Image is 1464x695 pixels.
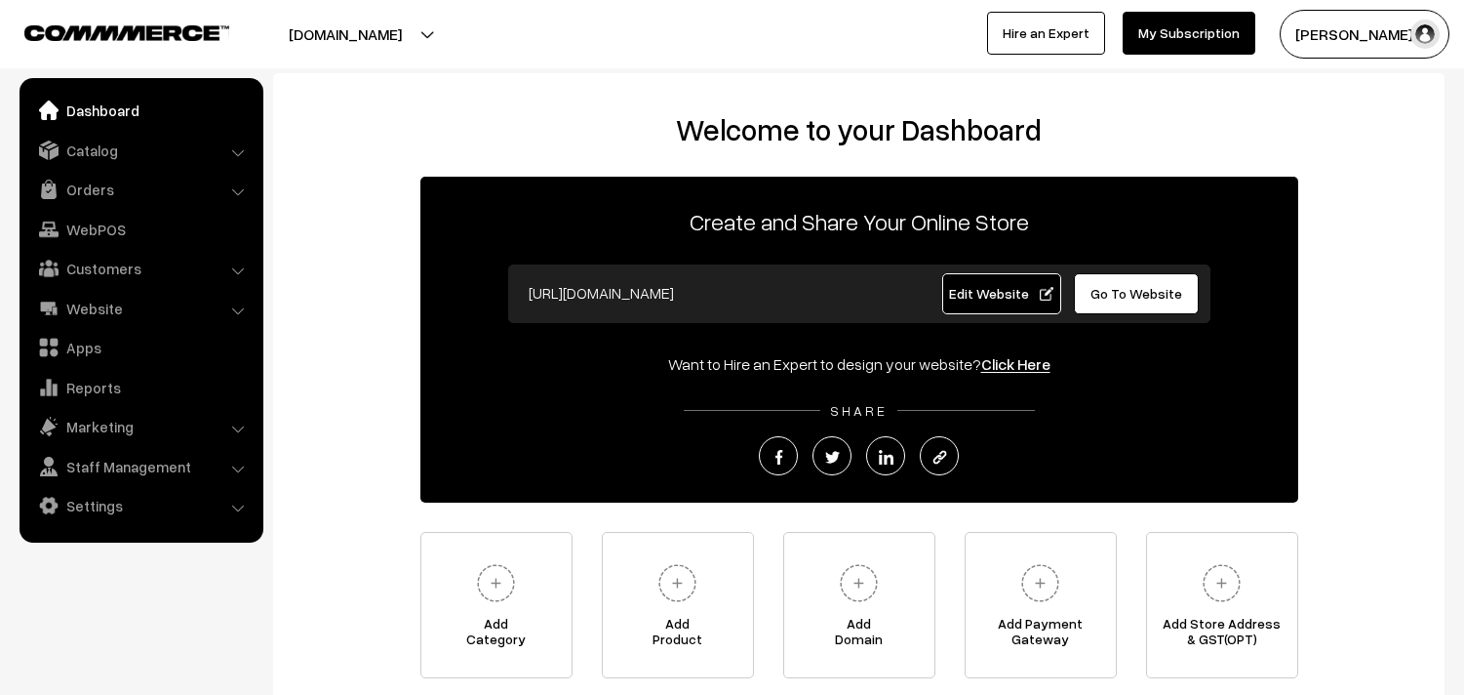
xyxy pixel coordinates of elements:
a: Settings [24,488,257,523]
span: SHARE [820,402,897,419]
span: Add Payment Gateway [966,616,1116,655]
a: Click Here [981,354,1050,374]
a: Catalog [24,133,257,168]
img: plus.svg [832,556,886,610]
div: Want to Hire an Expert to design your website? [420,352,1298,376]
a: My Subscription [1123,12,1255,55]
a: COMMMERCE [24,20,195,43]
a: Orders [24,172,257,207]
img: COMMMERCE [24,25,229,40]
a: Add Store Address& GST(OPT) [1146,532,1298,678]
span: Add Store Address & GST(OPT) [1147,616,1297,655]
a: AddProduct [602,532,754,678]
a: Apps [24,330,257,365]
a: Edit Website [942,273,1061,314]
button: [DOMAIN_NAME] [220,10,470,59]
a: Website [24,291,257,326]
a: WebPOS [24,212,257,247]
a: Dashboard [24,93,257,128]
a: Customers [24,251,257,286]
span: Add Category [421,616,572,655]
img: plus.svg [651,556,704,610]
a: Go To Website [1074,273,1200,314]
p: Create and Share Your Online Store [420,204,1298,239]
a: Add PaymentGateway [965,532,1117,678]
a: Staff Management [24,449,257,484]
a: Hire an Expert [987,12,1105,55]
span: Add Domain [784,616,934,655]
img: plus.svg [469,556,523,610]
span: Go To Website [1090,285,1182,302]
a: AddCategory [420,532,573,678]
img: plus.svg [1195,556,1248,610]
img: user [1410,20,1440,49]
button: [PERSON_NAME] s… [1280,10,1449,59]
img: plus.svg [1013,556,1067,610]
span: Edit Website [949,285,1053,302]
a: Reports [24,370,257,405]
a: AddDomain [783,532,935,678]
h2: Welcome to your Dashboard [293,112,1425,147]
span: Add Product [603,616,753,655]
a: Marketing [24,409,257,444]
